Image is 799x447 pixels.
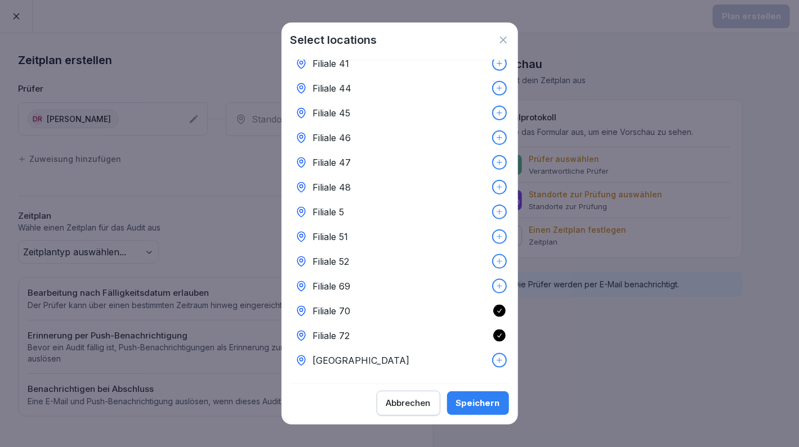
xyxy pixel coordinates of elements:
[313,279,351,293] p: Filiale 69
[313,255,350,268] p: Filiale 52
[291,31,377,48] h1: Select locations
[313,230,349,243] p: Filiale 51
[447,391,509,415] button: Speichern
[313,329,350,342] p: Filiale 72
[313,156,351,169] p: Filiale 47
[313,131,351,145] p: Filiale 46
[313,180,351,194] p: Filiale 48
[313,304,351,318] p: Filiale 70
[313,82,352,95] p: Filiale 44
[386,397,431,409] div: Abbrechen
[313,205,345,219] p: Filiale 5
[313,57,350,70] p: Filiale 41
[313,354,410,367] p: [GEOGRAPHIC_DATA]
[377,391,440,416] button: Abbrechen
[456,397,500,409] div: Speichern
[313,106,351,120] p: Filiale 45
